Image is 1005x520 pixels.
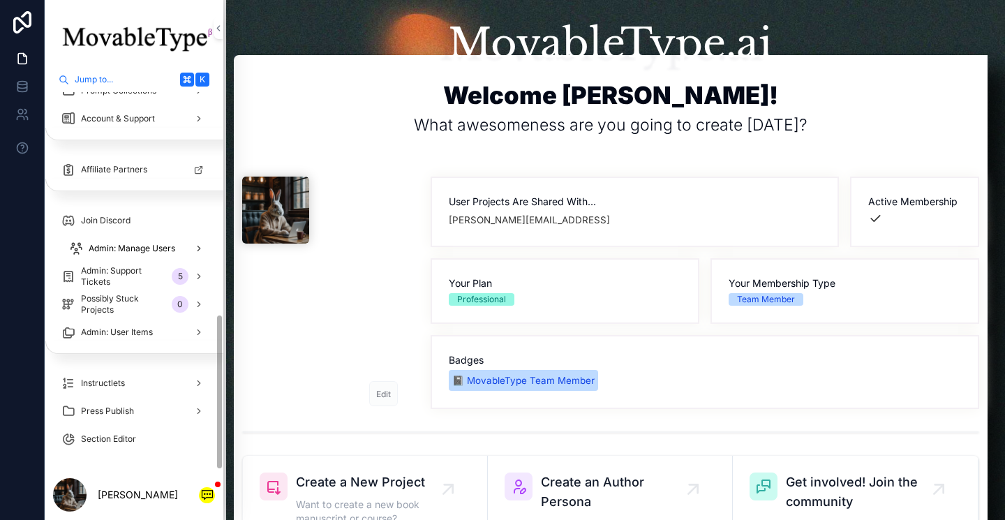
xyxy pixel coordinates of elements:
img: App logo [53,17,215,61]
a: Press Publish [53,399,215,424]
a: Instructlets [53,371,215,396]
a: Admin: Manage Users [61,236,215,261]
button: Jump to...K [53,67,215,92]
a: Section Editor [53,426,215,452]
span: Admin: Manage Users [89,243,175,254]
span: Possibly Stuck Projects [81,293,166,315]
span: Create a New Project [296,473,448,492]
span: Instructlets [81,378,125,389]
h3: What awesomeness are you going to create [DATE]? [414,111,807,140]
span: Jump to... [75,74,174,85]
div: 📓 MovableType Team Member [452,373,595,387]
a: Affiliate Partners [53,157,215,182]
div: Professional [457,293,506,306]
span: Create an Author Persona [541,473,693,512]
a: Possibly Stuck Projects0 [53,292,215,317]
div: 0 [172,296,188,313]
p: [PERSON_NAME] [98,486,178,503]
button: Edit [369,381,398,406]
span: Badges [449,353,961,367]
a: Admin: User Items [53,320,215,345]
span: Affiliate Partners [81,164,147,175]
span: Press Publish [81,406,134,417]
div: scrollable content [45,92,223,470]
span: Edit [376,388,391,400]
div: 5 [172,268,188,285]
a: Account & Support [53,106,215,131]
span: Join Discord [81,215,131,226]
div: Team Member [737,293,795,306]
span: Get involved! Join the community [786,473,938,512]
span: Account & Support [81,113,155,124]
h1: Welcome [PERSON_NAME]! [414,81,807,110]
span: Your Plan [449,276,681,290]
a: Admin: Support Tickets5 [53,264,215,289]
span: K [197,74,208,85]
span: Admin: User Items [81,327,153,338]
span: Your Membership Type [729,276,961,290]
img: userprofpic [242,177,309,244]
span: Active Membership [868,195,961,209]
span: Admin: Support Tickets [81,265,166,288]
span: [PERSON_NAME][EMAIL_ADDRESS] [449,211,821,230]
a: Join Discord [53,208,215,233]
span: Section Editor [81,433,136,445]
span: User Projects Are Shared With... [449,195,821,209]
